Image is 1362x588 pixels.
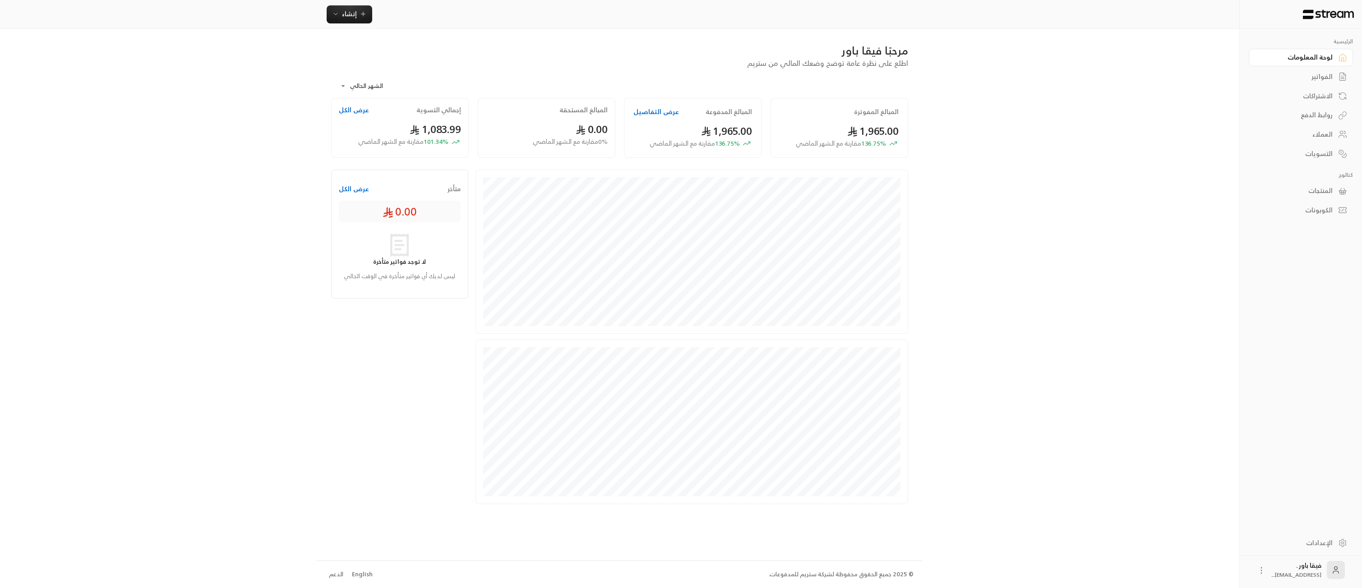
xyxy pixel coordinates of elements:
div: الإعدادات [1260,538,1333,547]
div: English [352,570,373,579]
span: 0.00 [576,120,608,138]
span: 0.00 [383,204,417,219]
span: 136.75 % [650,139,740,148]
span: متأخر [448,184,461,193]
button: عرض الكل [339,106,369,115]
img: Logo [1302,9,1355,19]
p: كتالوج [1249,171,1353,179]
a: التسويات [1249,145,1353,162]
a: المنتجات [1249,182,1353,200]
div: لوحة المعلومات [1260,53,1333,62]
button: عرض الكل [339,184,369,193]
span: 0 % مقارنة مع الشهر الماضي [533,137,608,147]
span: إنشاء [342,8,357,19]
span: [EMAIL_ADDRESS].... [1271,570,1321,579]
span: اطلع على نظرة عامة توضح وضعك المالي من ستريم [747,57,908,69]
div: الكوبونات [1260,206,1333,215]
div: © 2025 جميع الحقوق محفوظة لشركة ستريم للمدفوعات. [769,570,914,579]
div: فيقا باور . [1271,561,1321,579]
a: الفواتير [1249,68,1353,86]
div: العملاء [1260,130,1333,139]
div: مرحبًا فيقا باور [331,43,908,58]
p: ليس لديك أي فواتير متأخرة في الوقت الحالي [343,272,456,281]
span: 1,965.00 [701,122,753,140]
a: الكوبونات [1249,202,1353,219]
span: 136.75 % [796,139,886,148]
div: التسويات [1260,149,1333,158]
a: العملاء [1249,126,1353,143]
button: إنشاء [327,5,372,23]
a: لوحة المعلومات [1249,49,1353,66]
strong: لا توجد فواتير متأخرة [373,257,426,267]
h2: إجمالي التسوية [416,106,461,115]
h2: المبالغ المستحقة [559,106,608,115]
button: عرض التفاصيل [633,107,679,116]
div: روابط الدفع [1260,110,1333,119]
a: الاشتراكات [1249,87,1353,105]
div: الشهر الحالي [336,74,403,98]
a: روابط الدفع [1249,106,1353,124]
span: 1,965.00 [847,122,899,140]
div: المنتجات [1260,186,1333,195]
a: الإعدادات [1249,534,1353,551]
div: الاشتراكات [1260,92,1333,101]
h2: المبالغ المفوترة [854,107,899,116]
h2: المبالغ المدفوعة [706,107,752,116]
div: الفواتير [1260,72,1333,81]
span: مقارنة مع الشهر الماضي [650,138,715,149]
span: 1,083.99 [410,120,461,138]
span: مقارنة مع الشهر الماضي [358,136,424,147]
span: مقارنة مع الشهر الماضي [796,138,861,149]
a: الدعم [326,566,346,583]
p: الرئيسية [1249,38,1353,45]
span: 101.34 % [358,137,448,147]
